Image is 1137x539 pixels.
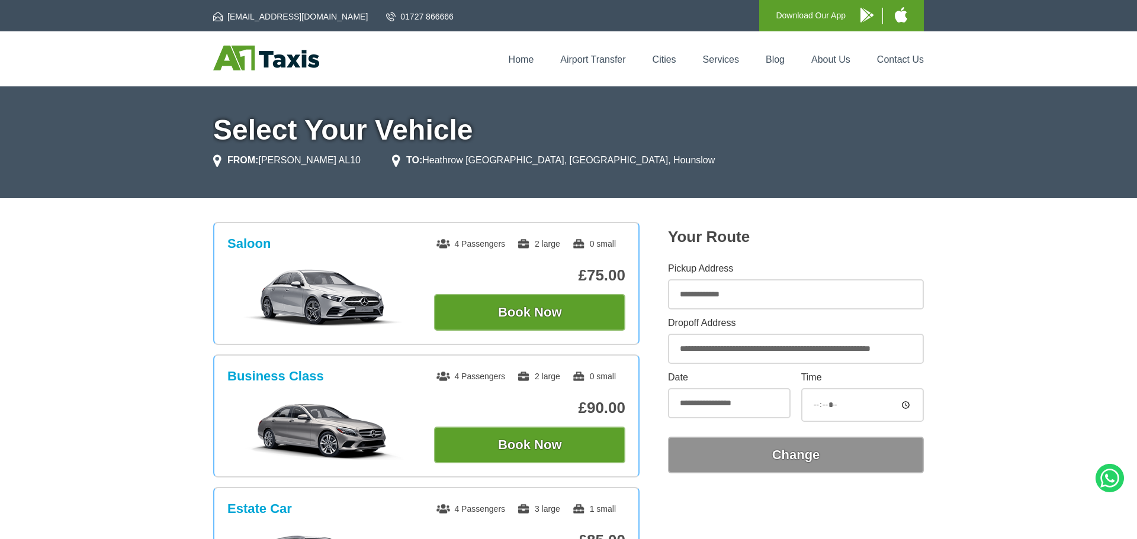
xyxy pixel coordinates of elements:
[434,266,625,285] p: £75.00
[860,8,873,22] img: A1 Taxis Android App
[213,11,368,22] a: [EMAIL_ADDRESS][DOMAIN_NAME]
[560,54,625,64] a: Airport Transfer
[213,46,319,70] img: A1 Taxis St Albans LTD
[436,372,505,381] span: 4 Passengers
[213,116,924,144] h1: Select Your Vehicle
[509,54,534,64] a: Home
[234,268,412,327] img: Saloon
[213,153,361,167] li: [PERSON_NAME] AL10
[877,54,924,64] a: Contact Us
[227,501,292,517] h3: Estate Car
[703,54,739,64] a: Services
[572,372,616,381] span: 0 small
[434,427,625,463] button: Book Now
[434,294,625,331] button: Book Now
[227,369,324,384] h3: Business Class
[572,504,616,514] span: 1 small
[653,54,676,64] a: Cities
[517,372,560,381] span: 2 large
[386,11,454,22] a: 01727 866666
[668,228,924,246] h2: Your Route
[668,264,924,273] label: Pickup Address
[406,155,422,165] strong: TO:
[436,239,505,248] span: 4 Passengers
[434,399,625,417] p: £90.00
[572,239,616,248] span: 0 small
[668,318,924,328] label: Dropoff Address
[801,373,924,382] label: Time
[436,504,505,514] span: 4 Passengers
[234,401,412,460] img: Business Class
[776,8,846,23] p: Download Our App
[895,7,907,22] img: A1 Taxis iPhone App
[517,504,560,514] span: 3 large
[517,239,560,248] span: 2 large
[392,153,715,167] li: Heathrow [GEOGRAPHIC_DATA], [GEOGRAPHIC_DATA], Hounslow
[668,437,924,473] button: Change
[766,54,785,64] a: Blog
[811,54,850,64] a: About Us
[227,236,271,251] h3: Saloon
[668,373,791,382] label: Date
[227,155,258,165] strong: FROM:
